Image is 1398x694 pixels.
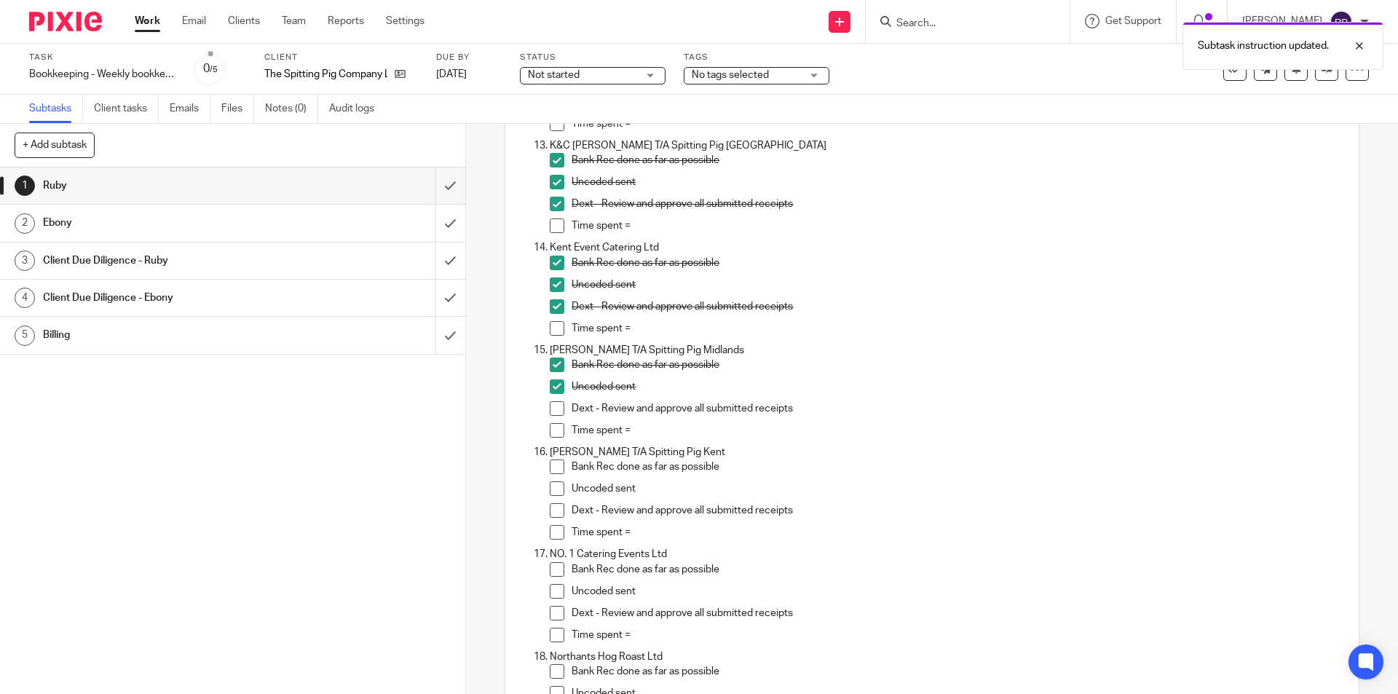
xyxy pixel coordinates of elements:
label: Tags [684,52,829,63]
a: Clients [228,14,260,28]
p: Uncoded sent [572,175,1343,189]
div: 0 [203,60,218,77]
p: Northants Hog Roast Ltd [550,650,1343,664]
p: Bank Rec done as far as possible [572,153,1343,167]
p: Time spent = [572,218,1343,233]
p: Time spent = [572,525,1343,540]
div: 2 [15,213,35,234]
p: Subtask instruction updated. [1198,39,1329,53]
p: NO. 1 Catering Events Ltd [550,547,1343,561]
h1: Ebony [43,212,295,234]
a: Notes (0) [265,95,318,123]
label: Client [264,52,418,63]
p: Uncoded sent [572,379,1343,394]
div: 1 [15,176,35,196]
h1: Client Due Diligence - Ebony [43,287,295,309]
label: Due by [436,52,502,63]
p: Uncoded sent [572,277,1343,292]
p: Bank Rec done as far as possible [572,562,1343,577]
h1: Client Due Diligence - Ruby [43,250,295,272]
label: Status [520,52,666,63]
p: Dext - Review and approve all submitted receipts [572,401,1343,416]
a: Work [135,14,160,28]
p: Bank Rec done as far as possible [572,664,1343,679]
p: Bank Rec done as far as possible [572,358,1343,372]
img: svg%3E [1330,10,1353,33]
p: [PERSON_NAME] T/A Spitting Pig Kent [550,445,1343,460]
p: Time spent = [572,117,1343,131]
span: Not started [528,70,580,80]
span: [DATE] [436,69,467,79]
p: [PERSON_NAME] T/A Spitting Pig Midlands [550,343,1343,358]
h1: Ruby [43,175,295,197]
h1: Billing [43,324,295,346]
div: 4 [15,288,35,308]
img: Pixie [29,12,102,31]
p: The Spitting Pig Company Ltd [264,67,387,82]
a: Reports [328,14,364,28]
a: Subtasks [29,95,83,123]
div: 5 [15,326,35,346]
p: Dext - Review and approve all submitted receipts [572,503,1343,518]
a: Emails [170,95,210,123]
p: Uncoded sent [572,481,1343,496]
a: Client tasks [94,95,159,123]
button: + Add subtask [15,133,95,157]
p: Bank Rec done as far as possible [572,256,1343,270]
small: /5 [210,66,218,74]
a: Audit logs [329,95,385,123]
a: Email [182,14,206,28]
p: Bank Rec done as far as possible [572,460,1343,474]
a: Files [221,95,254,123]
p: Dext - Review and approve all submitted receipts [572,606,1343,620]
div: Bookkeeping - Weekly bookkeeping SP group [29,67,175,82]
p: K&C [PERSON_NAME] T/A Spitting Pig [GEOGRAPHIC_DATA] [550,138,1343,153]
div: 3 [15,251,35,271]
p: Kent Event Catering Ltd [550,240,1343,255]
p: Time spent = [572,423,1343,438]
p: Dext - Review and approve all submitted receipts [572,197,1343,211]
a: Team [282,14,306,28]
p: Time spent = [572,321,1343,336]
label: Task [29,52,175,63]
p: Time spent = [572,628,1343,642]
span: No tags selected [692,70,769,80]
a: Settings [386,14,424,28]
p: Uncoded sent [572,584,1343,599]
p: Dext - Review and approve all submitted receipts [572,299,1343,314]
